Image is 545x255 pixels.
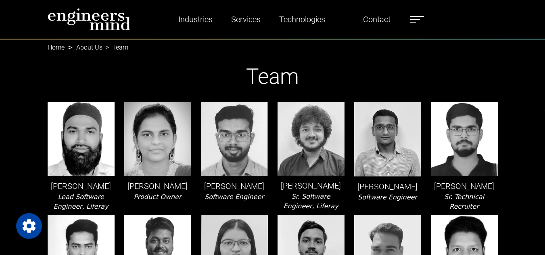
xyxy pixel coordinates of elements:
[360,10,394,29] a: Contact
[48,44,65,51] a: Home
[175,10,216,29] a: Industries
[358,193,417,201] i: Software Engineer
[228,10,264,29] a: Services
[201,180,268,192] p: [PERSON_NAME]
[102,43,128,52] li: Team
[48,39,498,48] nav: breadcrumb
[278,180,345,192] p: [PERSON_NAME]
[124,180,191,192] p: [PERSON_NAME]
[354,102,421,176] img: leader-img
[124,102,191,176] img: leader-img
[431,180,498,192] p: [PERSON_NAME]
[278,102,345,176] img: leader-img
[283,193,338,210] i: Sr. Software Engineer, Liferay
[276,10,328,29] a: Technologies
[431,102,498,176] img: leader-img
[53,193,108,210] i: Lead Software Engineer, Liferay
[48,102,115,176] img: leader-img
[48,180,115,192] p: [PERSON_NAME]
[205,193,264,201] i: Software Engineer
[201,102,268,176] img: leader-img
[76,44,102,51] a: About Us
[48,64,498,90] h1: Team
[48,8,131,31] img: logo
[134,193,181,201] i: Product Owner
[444,193,484,210] i: Sr. Technical Recruiter
[354,180,421,193] p: [PERSON_NAME]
